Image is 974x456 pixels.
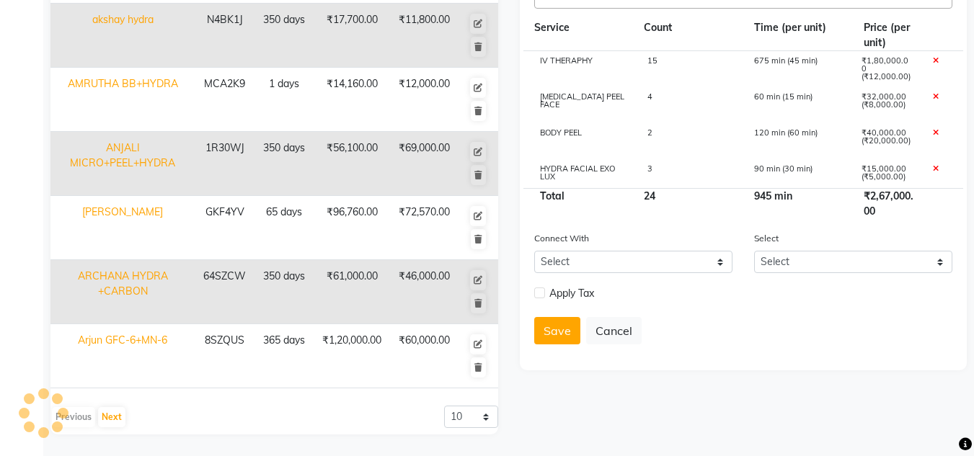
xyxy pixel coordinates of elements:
td: MCA2K9 [195,68,254,132]
span: [MEDICAL_DATA] PEEL FACE [540,91,624,109]
td: 1R30WJ [195,132,254,196]
td: Arjun GFC-6+MN-6 [50,324,195,388]
td: akshay hydra [50,4,195,68]
td: ARCHANA HYDRA +CARBON [50,260,195,324]
td: ₹11,800.00 [390,4,459,68]
td: 1 days [254,68,314,132]
span: 3 [647,164,652,174]
td: 64SZCW [195,260,254,324]
div: ₹32,000.00 (₹8,000.00) [850,93,921,117]
div: 24 [633,189,743,219]
label: Connect With [534,232,589,245]
td: GKF4YV [195,196,254,260]
td: ₹1,20,000.00 [314,324,390,388]
td: 8SZQUS [195,324,254,388]
div: ₹2,67,000.00 [853,189,926,219]
span: Total [534,184,570,208]
label: Select [754,232,779,245]
span: Apply Tax [549,286,594,301]
button: Next [98,407,125,427]
td: 365 days [254,324,314,388]
div: 120 min (60 min) [743,129,851,153]
div: ₹15,000.00 (₹5,000.00) [850,165,921,189]
td: ₹60,000.00 [390,324,459,388]
span: IV THERAPHY [540,55,593,66]
span: 15 [647,55,657,66]
td: ₹96,760.00 [314,196,390,260]
td: ₹14,160.00 [314,68,390,132]
td: ₹61,000.00 [314,260,390,324]
div: 675 min (45 min) [743,57,851,81]
span: HYDRA FACIAL EXO LUX [540,164,615,182]
td: ₹69,000.00 [390,132,459,196]
td: 350 days [254,4,314,68]
td: 350 days [254,260,314,324]
div: 60 min (15 min) [743,93,851,117]
div: ₹1,80,000.00 (₹12,000.00) [850,57,921,81]
td: 65 days [254,196,314,260]
td: ₹17,700.00 [314,4,390,68]
td: ₹12,000.00 [390,68,459,132]
td: ₹46,000.00 [390,260,459,324]
div: Time (per unit) [743,20,854,50]
div: 90 min (30 min) [743,165,851,189]
span: 2 [647,128,652,138]
span: BODY PEEL [540,128,582,138]
td: N4BK1J [195,4,254,68]
div: Service [523,20,634,50]
div: ₹40,000.00 (₹20,000.00) [850,129,921,153]
div: Count [633,20,743,50]
td: ₹72,570.00 [390,196,459,260]
td: [PERSON_NAME] [50,196,195,260]
td: AMRUTHA BB+HYDRA [50,68,195,132]
div: Price (per unit) [853,20,926,50]
td: 350 days [254,132,314,196]
button: Cancel [586,317,642,344]
div: 945 min [743,189,854,219]
td: ANJALI MICRO+PEEL+HYDRA [50,132,195,196]
span: 4 [647,91,652,102]
td: ₹56,100.00 [314,132,390,196]
button: Save [534,317,580,344]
